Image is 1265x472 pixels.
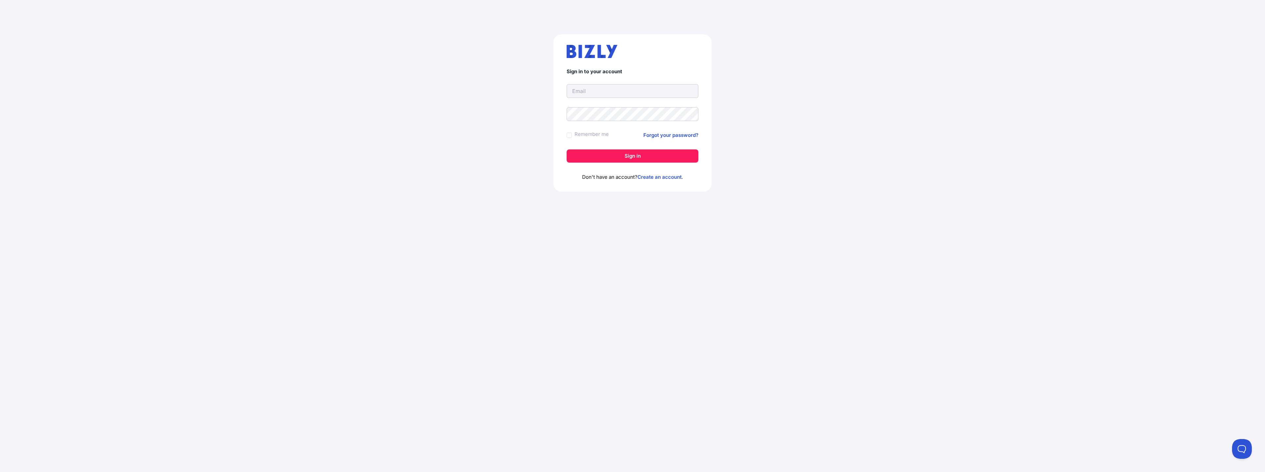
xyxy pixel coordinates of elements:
[575,130,609,138] label: Remember me
[567,173,698,181] p: Don't have an account? .
[567,69,698,75] h4: Sign in to your account
[643,131,698,139] a: Forgot your password?
[567,45,617,58] img: bizly_logo.svg
[567,84,698,98] input: Email
[1232,439,1252,459] iframe: Toggle Customer Support
[567,149,698,163] button: Sign in
[637,174,682,180] a: Create an account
